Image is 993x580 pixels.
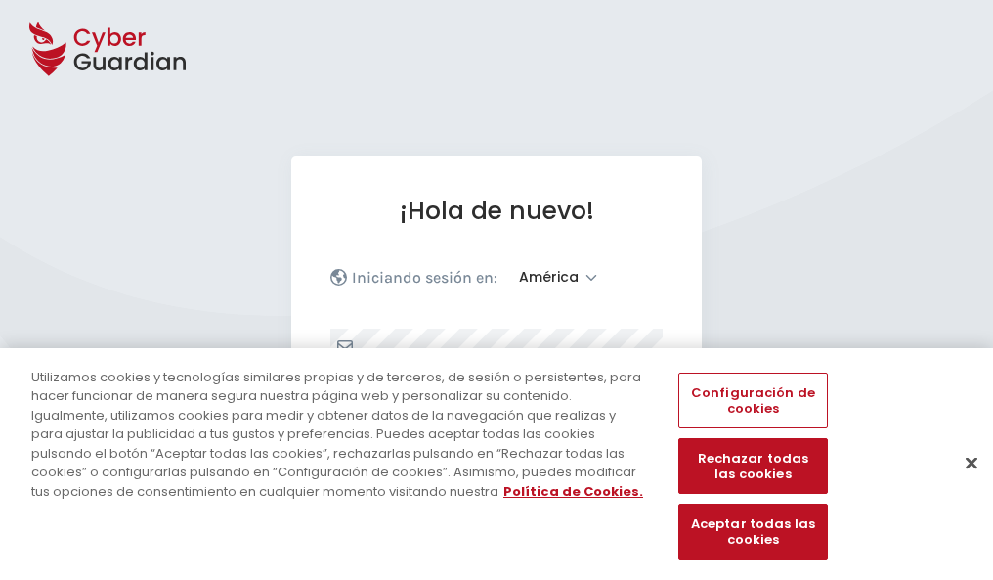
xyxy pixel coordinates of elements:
[950,441,993,484] button: Cerrar
[503,482,643,501] a: Más información sobre su privacidad, se abre en una nueva pestaña
[31,368,649,502] div: Utilizamos cookies y tecnologías similares propias y de terceros, de sesión o persistentes, para ...
[678,373,827,428] button: Configuración de cookies
[330,196,663,226] h1: ¡Hola de nuevo!
[678,505,827,560] button: Aceptar todas las cookies
[352,268,497,288] p: Iniciando sesión en:
[678,439,827,495] button: Rechazar todas las cookies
